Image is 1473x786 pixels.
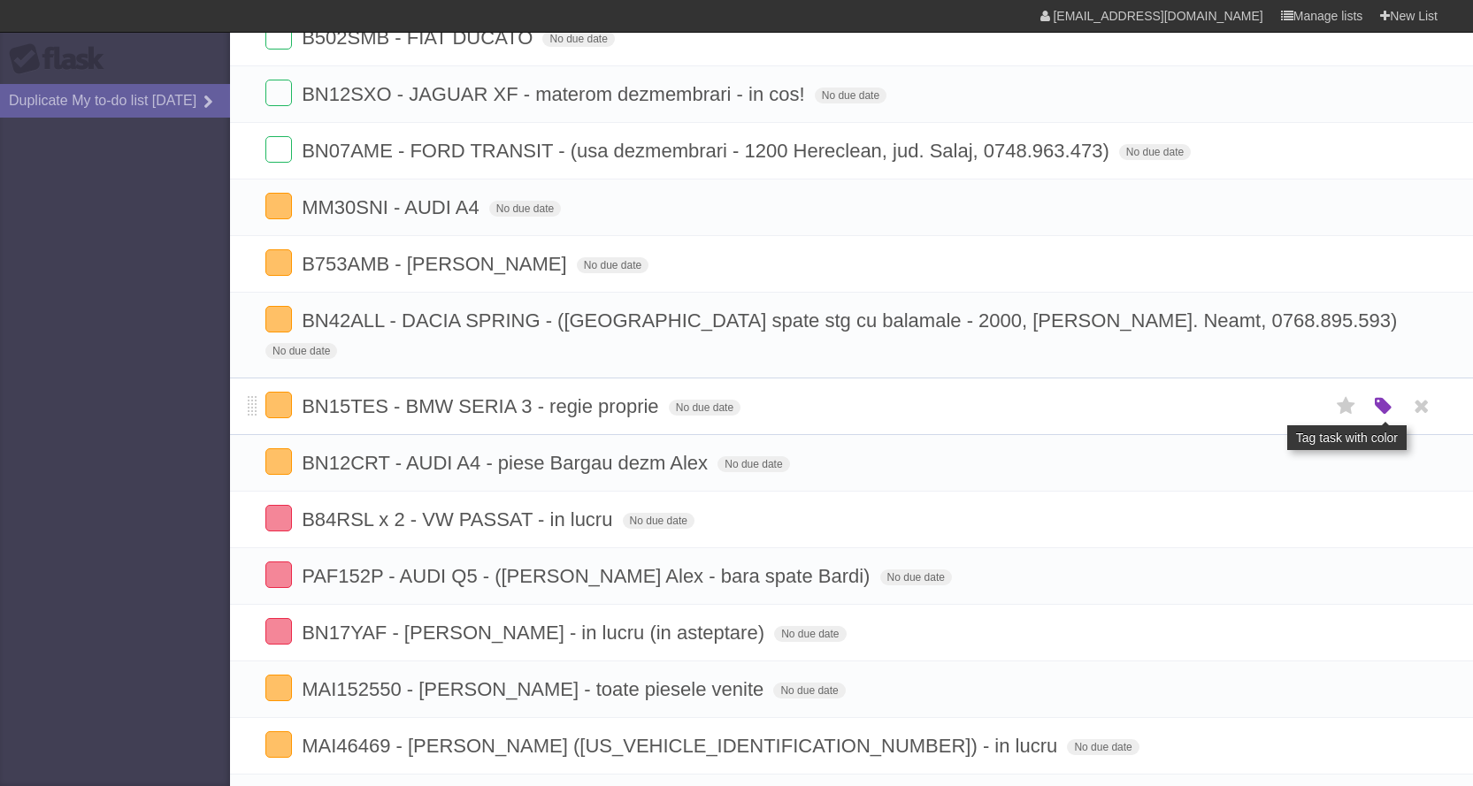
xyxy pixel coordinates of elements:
span: No due date [265,343,337,359]
span: B753AMB - [PERSON_NAME] [302,253,572,275]
span: B502SMB - FIAT DUCATO [302,27,537,49]
label: Done [265,561,292,588]
span: MAI152550 - [PERSON_NAME] - toate piesele venite [302,678,768,700]
span: No due date [1067,739,1139,755]
span: No due date [815,88,886,103]
span: BN42ALL - DACIA SPRING - ([GEOGRAPHIC_DATA] spate stg cu balamale - 2000, [PERSON_NAME]. Neamt, 0... [302,309,1401,332]
span: No due date [880,569,952,585]
label: Done [265,505,292,531]
label: Done [265,249,292,276]
span: MAI46469 - [PERSON_NAME] ([US_VEHICLE_IDENTIFICATION_NUMBER]) - in lucru [302,735,1062,757]
span: No due date [717,456,789,472]
label: Done [265,675,292,701]
span: No due date [669,400,740,416]
label: Done [265,392,292,418]
span: No due date [1119,144,1191,160]
span: B84RSL x 2 - VW PASSAT - in lucru [302,508,617,530]
span: BN07AME - FORD TRANSIT - (usa dezmembrari - 1200 Hereclean, jud. Salaj, 0748.963.473) [302,140,1114,162]
label: Done [265,618,292,645]
span: No due date [542,31,614,47]
label: Done [265,23,292,50]
label: Done [265,731,292,758]
span: PAF152P - AUDI Q5 - ([PERSON_NAME] Alex - bara spate Bardi) [302,565,874,587]
span: No due date [623,513,694,529]
span: MM30SNI - AUDI A4 [302,196,484,218]
label: Star task [1330,392,1363,421]
span: BN12SXO - JAGUAR XF - materom dezmembrari - in cos! [302,83,809,105]
span: BN12CRT - AUDI A4 - piese Bargau dezm Alex [302,452,712,474]
span: No due date [577,257,648,273]
span: No due date [489,201,561,217]
label: Done [265,448,292,475]
span: BN15TES - BMW SERIA 3 - regie proprie [302,395,663,417]
label: Done [265,193,292,219]
label: Done [265,306,292,332]
div: Flask [9,43,115,75]
label: Done [265,136,292,163]
span: No due date [773,683,845,698]
span: BN17YAF - [PERSON_NAME] - in lucru (in asteptare) [302,622,769,644]
label: Done [265,80,292,106]
span: No due date [774,626,846,642]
